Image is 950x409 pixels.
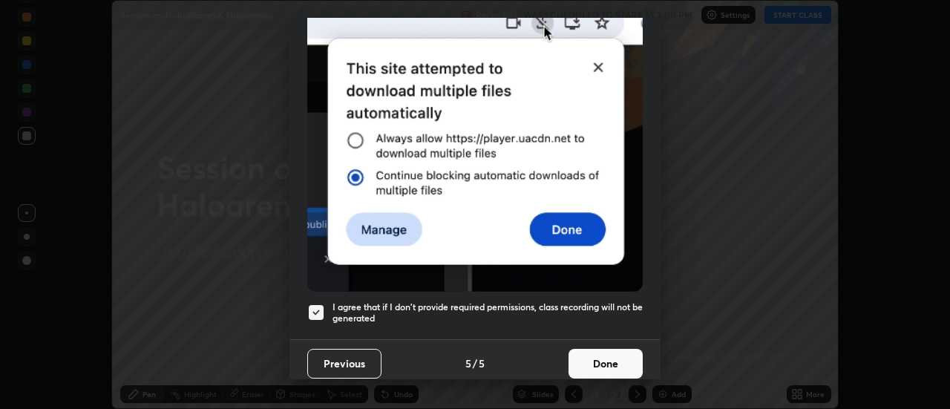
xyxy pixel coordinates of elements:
button: Done [569,349,643,379]
h5: I agree that if I don't provide required permissions, class recording will not be generated [332,301,643,324]
h4: 5 [479,356,485,371]
h4: / [473,356,477,371]
h4: 5 [465,356,471,371]
button: Previous [307,349,381,379]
